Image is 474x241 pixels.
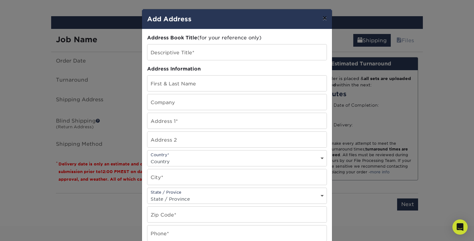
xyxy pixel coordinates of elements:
[147,34,327,42] div: (for your reference only)
[147,14,327,24] h4: Add Address
[317,9,332,27] button: ×
[452,219,468,235] div: Open Intercom Messenger
[147,65,327,73] div: Address Information
[147,35,197,41] span: Address Book Title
